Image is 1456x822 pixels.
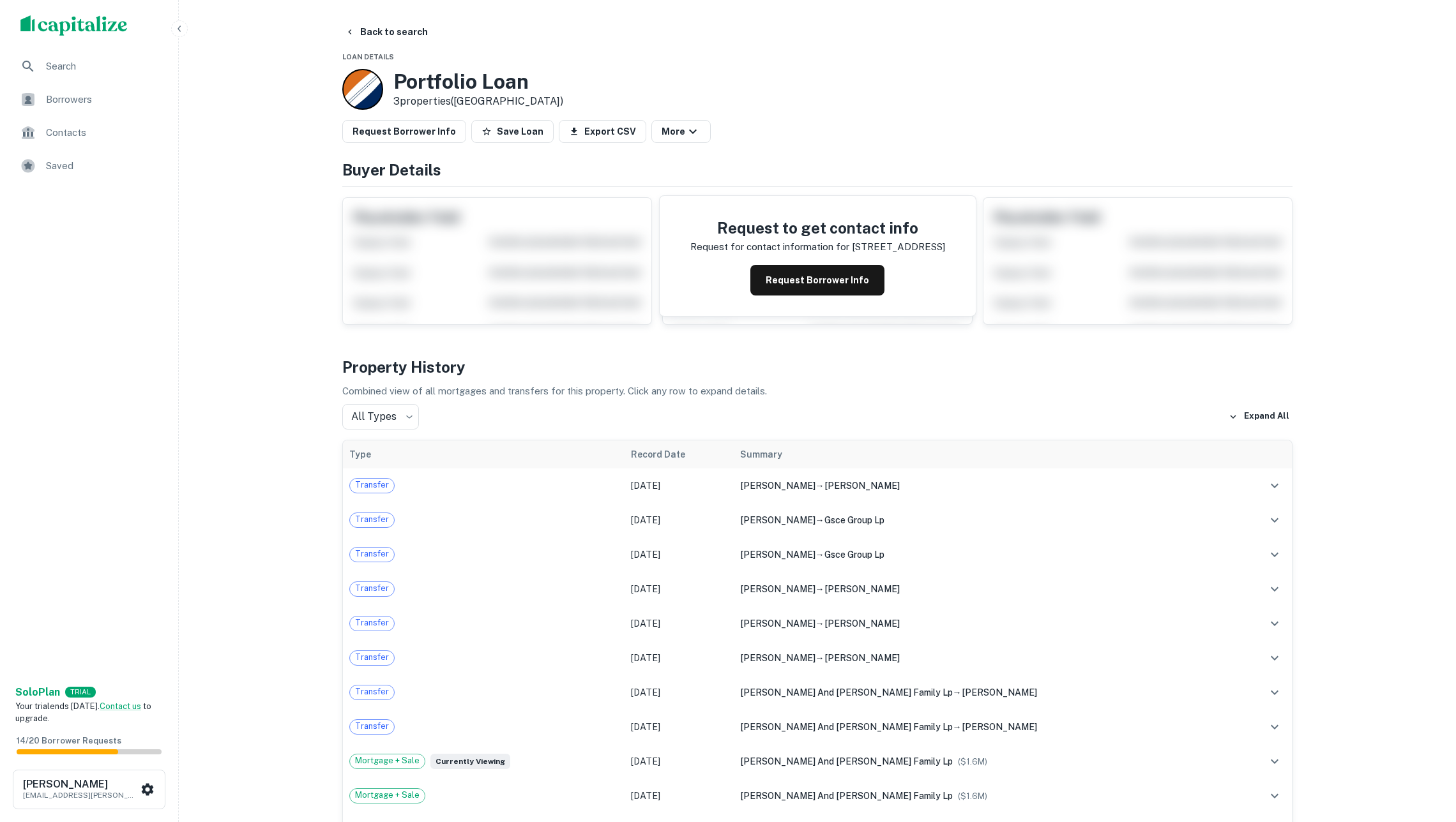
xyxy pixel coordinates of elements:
[350,548,394,560] span: Transfer
[350,685,394,698] span: Transfer
[342,404,419,430] div: All Types
[651,120,711,143] button: More
[690,216,945,239] h4: Request to get contact info
[740,549,815,560] span: [PERSON_NAME]
[342,53,394,61] span: Loan Details
[625,572,733,606] td: [DATE]
[350,513,394,526] span: Transfer
[46,125,160,140] span: Contacts
[740,548,1230,562] div: →
[10,117,168,148] a: Contacts
[393,70,563,94] h3: Portfolio Loan
[1264,578,1285,600] button: expand row
[46,59,160,74] span: Search
[340,20,433,43] button: Back to search
[824,481,900,491] span: [PERSON_NAME]
[350,651,394,664] span: Transfer
[46,158,160,174] span: Saved
[740,513,1230,527] div: →
[15,686,60,698] strong: Solo Plan
[740,481,815,491] span: [PERSON_NAME]
[824,618,900,629] span: [PERSON_NAME]
[824,515,884,525] span: gsce group lp
[1264,544,1285,565] button: expand row
[46,92,160,107] span: Borrowers
[962,687,1037,698] span: [PERSON_NAME]
[350,720,394,733] span: Transfer
[350,582,394,595] span: Transfer
[740,722,953,732] span: [PERSON_NAME] and [PERSON_NAME] family lp
[393,94,563,109] p: 3 properties ([GEOGRAPHIC_DATA])
[958,791,987,801] span: ($ 1.6M )
[23,789,138,801] p: [EMAIL_ADDRESS][PERSON_NAME][DOMAIN_NAME]
[740,756,953,766] span: [PERSON_NAME] and [PERSON_NAME] family lp
[625,537,733,572] td: [DATE]
[625,468,733,503] td: [DATE]
[740,618,815,629] span: [PERSON_NAME]
[625,779,733,813] td: [DATE]
[740,479,1230,493] div: →
[740,653,815,663] span: [PERSON_NAME]
[740,685,1230,699] div: →
[1264,647,1285,669] button: expand row
[342,384,1293,399] p: Combined view of all mortgages and transfers for this property. Click any row to expand details.
[1264,785,1285,807] button: expand row
[430,754,510,769] span: Currently viewing
[15,701,151,724] span: Your trial ends [DATE]. to upgrade.
[958,757,987,766] span: ($ 1.6M )
[690,239,849,255] p: Request for contact information for
[740,616,1230,631] div: →
[1264,716,1285,738] button: expand row
[350,479,394,491] span: Transfer
[750,265,884,295] button: Request Borrower Info
[350,789,425,802] span: Mortgage + Sale
[734,440,1236,468] th: Summary
[1225,407,1293,426] button: Expand All
[740,791,953,801] span: [PERSON_NAME] and [PERSON_NAME] family lp
[342,120,466,143] button: Request Borrower Info
[342,158,1293,181] h4: Buyer Details
[625,675,733,710] td: [DATE]
[10,84,168,115] a: Borrowers
[65,687,96,698] div: TRIAL
[559,120,646,143] button: Export CSV
[625,606,733,641] td: [DATE]
[824,584,900,594] span: [PERSON_NAME]
[1264,613,1285,634] button: expand row
[740,582,1230,596] div: →
[15,685,60,700] a: SoloPlan
[625,744,733,779] td: [DATE]
[852,239,945,255] p: [STREET_ADDRESS]
[10,51,168,82] a: Search
[740,584,815,594] span: [PERSON_NAME]
[342,355,1293,378] h4: Property History
[17,736,121,745] span: 14 / 20 Borrower Requests
[1392,720,1456,781] iframe: Chat Widget
[625,641,733,675] td: [DATE]
[625,503,733,537] td: [DATE]
[740,687,953,698] span: [PERSON_NAME] and [PERSON_NAME] family lp
[625,710,733,744] td: [DATE]
[824,549,884,560] span: gsce group lp
[962,722,1037,732] span: [PERSON_NAME]
[20,15,128,36] img: capitalize-logo.png
[824,653,900,663] span: [PERSON_NAME]
[471,120,554,143] button: Save Loan
[740,515,815,525] span: [PERSON_NAME]
[13,770,165,809] button: [PERSON_NAME][EMAIL_ADDRESS][PERSON_NAME][DOMAIN_NAME]
[100,701,141,711] a: Contact us
[1264,682,1285,703] button: expand row
[740,720,1230,734] div: →
[625,440,733,468] th: Record Date
[350,616,394,629] span: Transfer
[1264,509,1285,531] button: expand row
[1264,751,1285,772] button: expand row
[350,754,425,767] span: Mortgage + Sale
[23,779,138,789] h6: [PERSON_NAME]
[10,151,168,181] a: Saved
[740,651,1230,665] div: →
